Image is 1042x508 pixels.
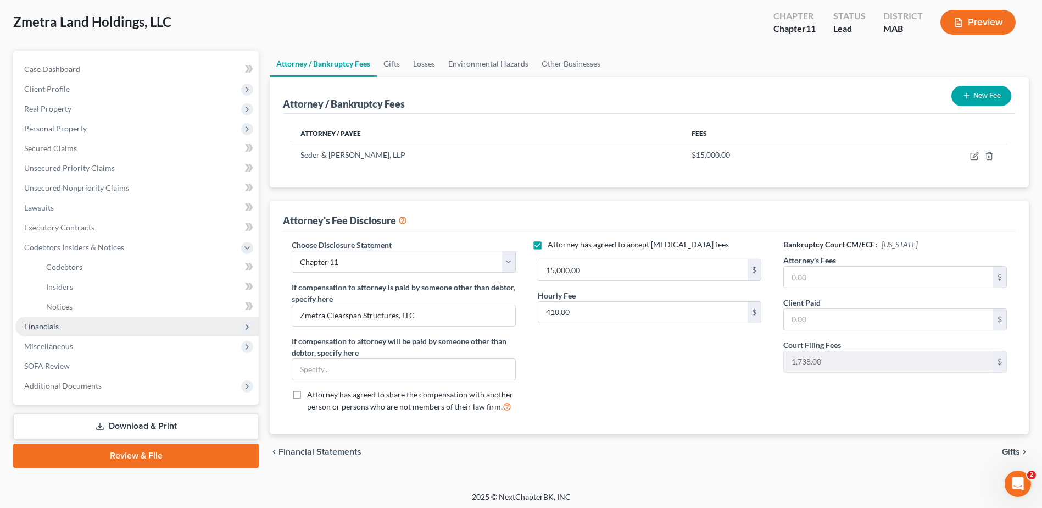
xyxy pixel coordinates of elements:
[538,290,576,301] label: Hourly Fee
[292,281,515,305] label: If compensation to attorney is paid by someone other than debtor, specify here
[993,267,1006,288] div: $
[692,150,730,159] span: $15,000.00
[1002,448,1029,456] button: Gifts chevron_right
[24,143,77,153] span: Secured Claims
[278,448,361,456] span: Financial Statements
[307,390,513,411] span: Attorney has agreed to share the compensation with another person or persons who are not members ...
[24,223,94,232] span: Executory Contracts
[883,10,923,23] div: District
[292,335,515,358] label: If compensation to attorney will be paid by someone other than debtor, specify here
[784,351,993,372] input: 0.00
[548,240,729,249] span: Attorney has agreed to accept [MEDICAL_DATA] fees
[15,139,259,158] a: Secured Claims
[24,381,102,390] span: Additional Documents
[24,104,71,113] span: Real Property
[442,51,535,77] a: Environmental Hazards
[283,97,405,111] div: Attorney / Bankruptcy Fees
[46,302,73,311] span: Notices
[15,178,259,198] a: Unsecured Nonpriority Claims
[1027,471,1036,479] span: 2
[15,356,259,376] a: SOFA Review
[783,339,841,351] label: Court Filing Fees
[783,297,821,308] label: Client Paid
[24,183,129,192] span: Unsecured Nonpriority Claims
[15,158,259,178] a: Unsecured Priority Claims
[24,124,87,133] span: Personal Property
[882,240,918,249] span: [US_STATE]
[24,322,59,331] span: Financials
[1002,448,1020,456] span: Gifts
[1020,448,1029,456] i: chevron_right
[951,86,1011,106] button: New Fee
[270,448,278,456] i: chevron_left
[940,10,1016,35] button: Preview
[784,309,993,330] input: 0.00
[300,129,361,137] span: Attorney / Payee
[15,218,259,238] a: Executory Contracts
[24,163,115,173] span: Unsecured Priority Claims
[538,259,748,280] input: 0.00
[13,14,171,30] span: Zmetra Land Holdings, LLC
[783,239,1007,250] h6: Bankruptcy Court CM/ECF:
[833,23,866,35] div: Lead
[24,203,54,212] span: Lawsuits
[773,10,816,23] div: Chapter
[692,129,707,137] span: Fees
[883,23,923,35] div: MAB
[270,448,361,456] button: chevron_left Financial Statements
[46,282,73,291] span: Insiders
[24,361,70,371] span: SOFA Review
[24,84,70,93] span: Client Profile
[1005,471,1031,497] iframe: Intercom live chat
[406,51,442,77] a: Losses
[13,413,259,439] a: Download & Print
[748,259,761,280] div: $
[783,255,836,266] label: Attorney's Fees
[538,302,748,323] input: 0.00
[300,150,405,159] span: Seder & [PERSON_NAME], LLP
[24,64,80,74] span: Case Dashboard
[292,359,515,380] input: Specify...
[37,277,259,297] a: Insiders
[292,239,392,251] label: Choose Disclosure Statement
[748,302,761,323] div: $
[283,214,407,227] div: Attorney's Fee Disclosure
[37,297,259,317] a: Notices
[15,59,259,79] a: Case Dashboard
[292,305,515,326] input: Specify...
[535,51,607,77] a: Other Businesses
[773,23,816,35] div: Chapter
[24,341,73,351] span: Miscellaneous
[24,242,124,252] span: Codebtors Insiders & Notices
[993,351,1006,372] div: $
[46,262,82,272] span: Codebtors
[13,444,259,468] a: Review & File
[377,51,406,77] a: Gifts
[833,10,866,23] div: Status
[806,23,816,34] span: 11
[784,267,993,288] input: 0.00
[37,257,259,277] a: Codebtors
[993,309,1006,330] div: $
[15,198,259,218] a: Lawsuits
[270,51,377,77] a: Attorney / Bankruptcy Fees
